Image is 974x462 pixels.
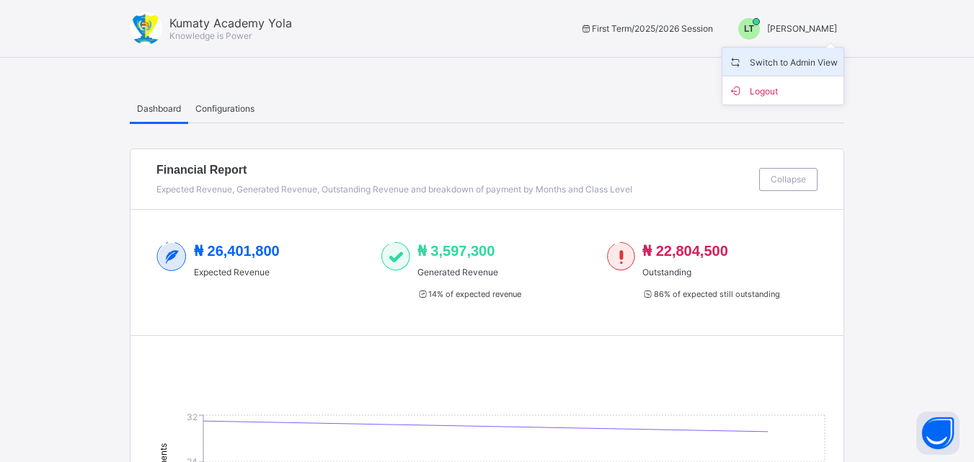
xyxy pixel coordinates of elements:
[194,267,280,277] span: Expected Revenue
[169,16,292,30] span: Kumaty Academy Yola
[580,23,713,34] span: session/term information
[194,243,280,259] span: ₦ 26,401,800
[187,412,198,422] tspan: 32
[642,267,779,277] span: Outstanding
[722,76,844,105] li: dropdown-list-item-buttom-1
[722,48,844,76] li: dropdown-list-item-name-0
[169,30,252,41] span: Knowledge is Power
[642,289,779,299] span: 86 % of expected still outstanding
[642,243,728,259] span: ₦ 22,804,500
[771,174,806,185] span: Collapse
[417,289,521,299] span: 14 % of expected revenue
[728,53,838,70] span: Switch to Admin View
[417,243,495,259] span: ₦ 3,597,300
[728,82,838,99] span: Logout
[156,184,632,195] span: Expected Revenue, Generated Revenue, Outstanding Revenue and breakdown of payment by Months and C...
[156,242,187,271] img: expected-2.4343d3e9d0c965b919479240f3db56ac.svg
[195,103,254,114] span: Configurations
[744,24,754,34] span: LT
[381,242,409,271] img: paid-1.3eb1404cbcb1d3b736510a26bbfa3ccb.svg
[156,164,752,177] span: Financial Report
[417,267,521,277] span: Generated Revenue
[916,412,960,455] button: Open asap
[607,242,635,271] img: outstanding-1.146d663e52f09953f639664a84e30106.svg
[137,103,181,114] span: Dashboard
[767,23,837,34] span: [PERSON_NAME]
